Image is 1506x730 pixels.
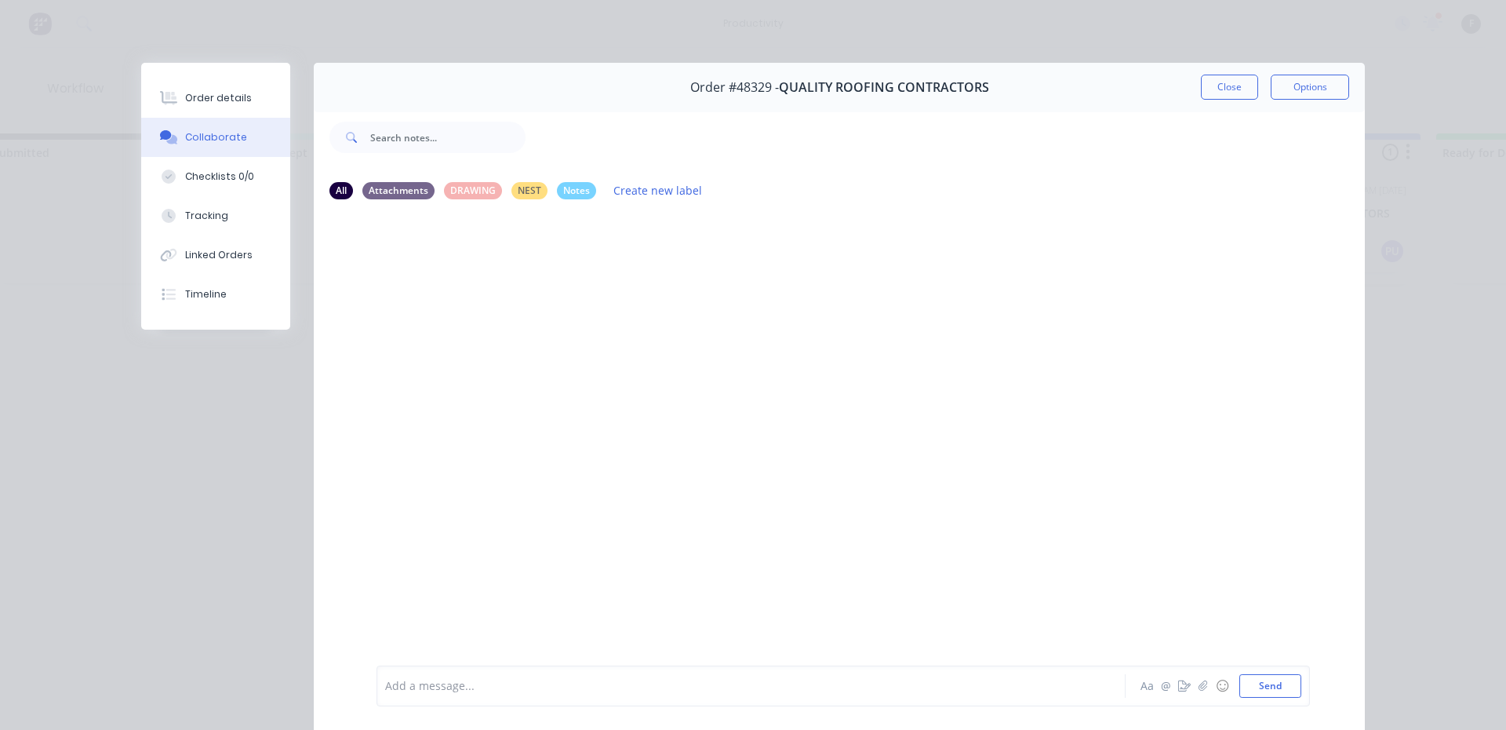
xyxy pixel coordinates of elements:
button: Collaborate [141,118,290,157]
span: QUALITY ROOFING CONTRACTORS [779,80,989,95]
button: Tracking [141,196,290,235]
input: Search notes... [370,122,526,153]
span: Order #48329 - [690,80,779,95]
div: DRAWING [444,182,502,199]
div: Order details [185,91,252,105]
button: Checklists 0/0 [141,157,290,196]
div: Linked Orders [185,248,253,262]
button: Create new label [606,180,711,201]
button: Aa [1137,677,1156,695]
button: Close [1201,75,1258,100]
div: Timeline [185,287,227,301]
button: Timeline [141,275,290,314]
button: ☺ [1213,677,1231,695]
div: Attachments [362,182,435,199]
div: Tracking [185,209,228,223]
button: Send [1239,674,1301,698]
div: Collaborate [185,130,247,144]
div: NEST [511,182,547,199]
button: Order details [141,78,290,118]
div: Checklists 0/0 [185,170,254,184]
button: Linked Orders [141,235,290,275]
button: Options [1271,75,1349,100]
div: Notes [557,182,596,199]
button: @ [1156,677,1175,695]
div: All [329,182,353,199]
